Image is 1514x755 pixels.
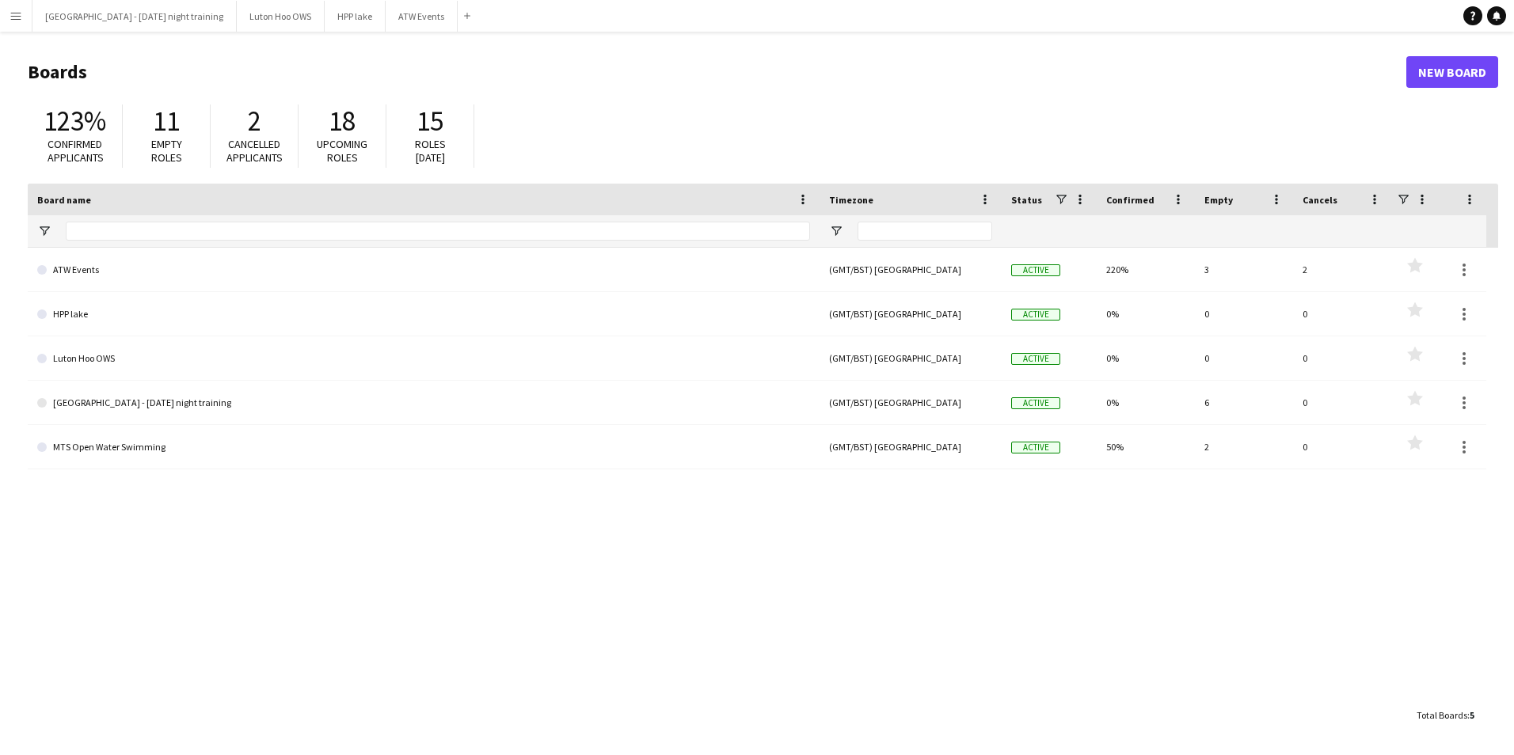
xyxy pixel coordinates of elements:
[1293,336,1391,380] div: 0
[829,194,873,206] span: Timezone
[28,60,1406,84] h1: Boards
[317,137,367,165] span: Upcoming roles
[820,292,1002,336] div: (GMT/BST) [GEOGRAPHIC_DATA]
[66,222,810,241] input: Board name Filter Input
[226,137,283,165] span: Cancelled applicants
[237,1,325,32] button: Luton Hoo OWS
[1011,194,1042,206] span: Status
[1097,248,1195,291] div: 220%
[1417,709,1467,721] span: Total Boards
[37,248,810,292] a: ATW Events
[820,336,1002,380] div: (GMT/BST) [GEOGRAPHIC_DATA]
[1195,336,1293,380] div: 0
[1293,381,1391,424] div: 0
[1097,425,1195,469] div: 50%
[1097,336,1195,380] div: 0%
[325,1,386,32] button: HPP lake
[1011,397,1060,409] span: Active
[820,381,1002,424] div: (GMT/BST) [GEOGRAPHIC_DATA]
[151,137,182,165] span: Empty roles
[1011,442,1060,453] span: Active
[37,194,91,206] span: Board name
[1195,425,1293,469] div: 2
[37,292,810,336] a: HPP lake
[1417,700,1474,730] div: :
[1470,709,1474,721] span: 5
[1204,194,1233,206] span: Empty
[37,425,810,469] a: MTS Open Water Swimming
[386,1,458,32] button: ATW Events
[1195,248,1293,291] div: 3
[1406,56,1498,88] a: New Board
[820,425,1002,469] div: (GMT/BST) [GEOGRAPHIC_DATA]
[1293,248,1391,291] div: 2
[858,222,992,241] input: Timezone Filter Input
[1011,353,1060,365] span: Active
[1011,264,1060,276] span: Active
[1097,292,1195,336] div: 0%
[1195,381,1293,424] div: 6
[1293,292,1391,336] div: 0
[44,104,106,138] span: 123%
[48,137,104,165] span: Confirmed applicants
[820,248,1002,291] div: (GMT/BST) [GEOGRAPHIC_DATA]
[153,104,180,138] span: 11
[829,224,843,238] button: Open Filter Menu
[248,104,261,138] span: 2
[1011,309,1060,321] span: Active
[1303,194,1337,206] span: Cancels
[32,1,237,32] button: [GEOGRAPHIC_DATA] - [DATE] night training
[329,104,356,138] span: 18
[415,137,446,165] span: Roles [DATE]
[37,224,51,238] button: Open Filter Menu
[1106,194,1155,206] span: Confirmed
[1293,425,1391,469] div: 0
[37,336,810,381] a: Luton Hoo OWS
[1195,292,1293,336] div: 0
[417,104,443,138] span: 15
[1097,381,1195,424] div: 0%
[37,381,810,425] a: [GEOGRAPHIC_DATA] - [DATE] night training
